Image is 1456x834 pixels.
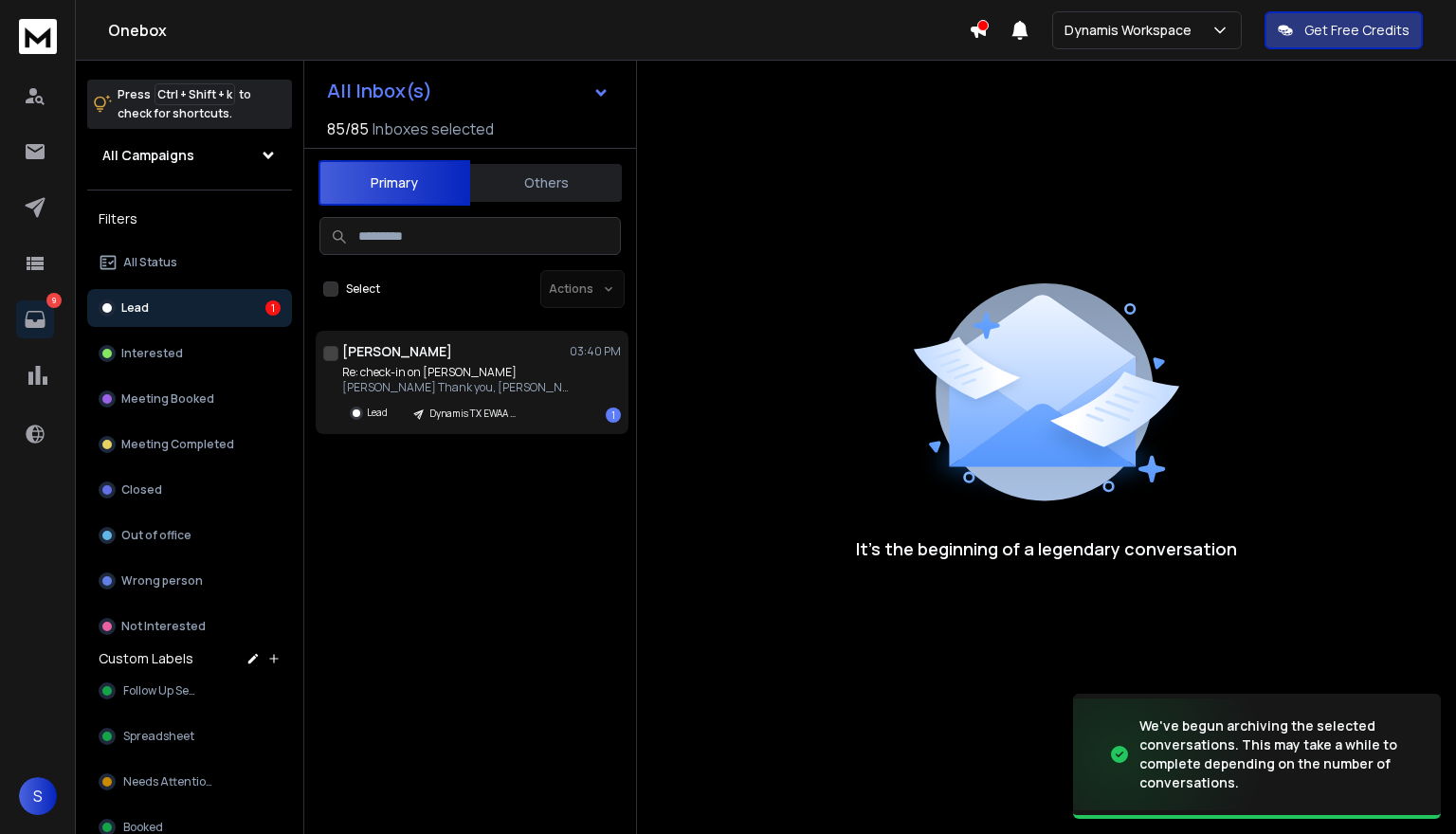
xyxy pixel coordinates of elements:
[312,72,625,110] button: All Inbox(s)
[87,426,292,463] button: Meeting Completed
[19,19,57,54] img: logo
[19,777,57,815] button: S
[318,160,470,206] button: Primary
[87,244,292,281] button: All Status
[87,380,292,418] button: Meeting Booked
[121,482,162,498] p: Closed
[606,408,621,423] div: 1
[123,774,212,789] span: Needs Attention
[342,342,452,361] h1: [PERSON_NAME]
[121,437,234,452] p: Meeting Completed
[1139,716,1418,792] div: We've begun archiving the selected conversations. This may take a while to complete depending on ...
[346,281,380,297] label: Select
[46,293,62,308] p: 9
[87,763,292,801] button: Needs Attention
[108,19,969,42] h1: Onebox
[1304,21,1410,40] p: Get Free Credits
[87,607,292,645] button: Not Interested
[155,83,235,105] span: Ctrl + Shift + k
[87,471,292,509] button: Closed
[87,335,292,372] button: Interested
[87,289,292,327] button: Lead1
[121,573,203,589] p: Wrong person
[102,146,194,165] h1: All Campaigns
[429,407,520,421] p: Dynamis TX EWAA Google Only - Newly Warmed
[121,346,183,361] p: Interested
[367,406,388,420] p: Lead
[87,672,292,710] button: Follow Up Sent
[87,136,292,174] button: All Campaigns
[121,300,149,316] p: Lead
[87,562,292,600] button: Wrong person
[121,528,191,543] p: Out of office
[470,162,622,204] button: Others
[123,683,201,698] span: Follow Up Sent
[265,300,281,316] div: 1
[16,300,54,338] a: 9
[327,118,369,140] span: 85 / 85
[342,380,570,395] p: [PERSON_NAME] Thank you, [PERSON_NAME]
[99,649,193,668] h3: Custom Labels
[121,391,214,407] p: Meeting Booked
[123,255,177,270] p: All Status
[121,619,206,634] p: Not Interested
[570,344,621,359] p: 03:40 PM
[87,517,292,554] button: Out of office
[1265,11,1423,49] button: Get Free Credits
[118,85,251,123] p: Press to check for shortcuts.
[856,535,1237,562] p: It’s the beginning of a legendary conversation
[87,717,292,755] button: Spreadsheet
[1073,698,1263,811] img: image
[327,82,432,100] h1: All Inbox(s)
[342,365,570,380] p: Re: check-in on [PERSON_NAME]
[123,729,194,744] span: Spreadsheet
[87,206,292,232] h3: Filters
[373,118,494,140] h3: Inboxes selected
[1065,21,1199,40] p: Dynamis Workspace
